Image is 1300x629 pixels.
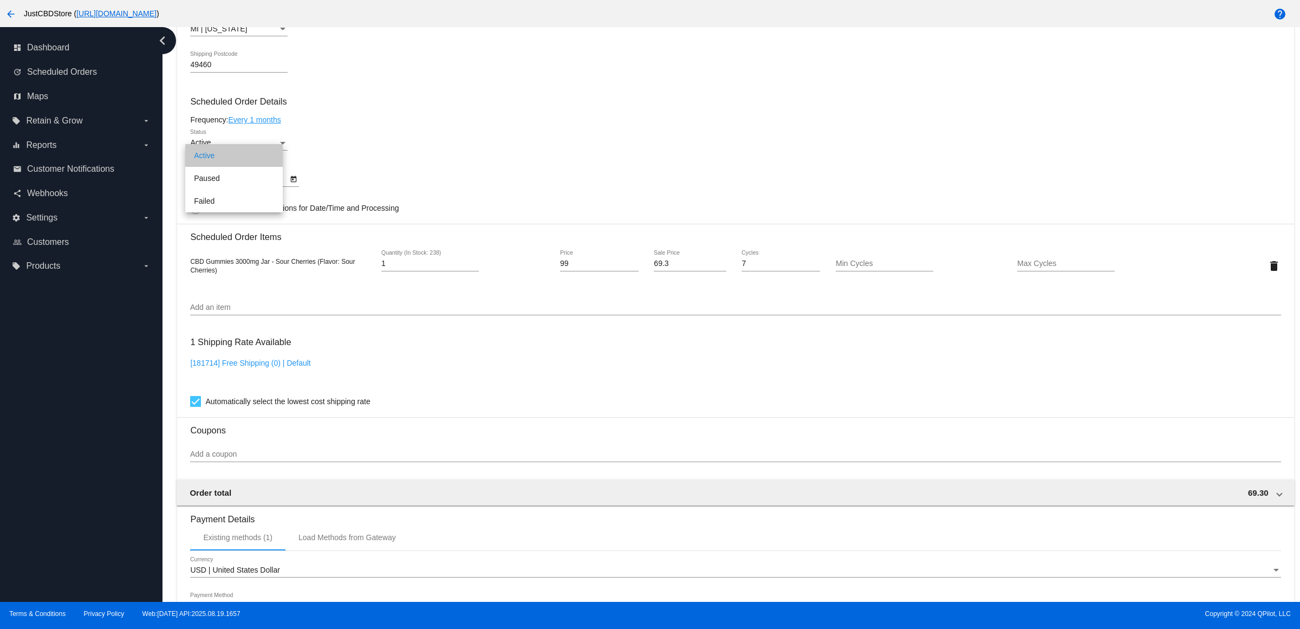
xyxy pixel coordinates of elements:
[13,39,151,56] a: dashboard Dashboard
[27,43,69,53] span: Dashboard
[9,610,66,618] a: Terms & Conditions
[190,417,1280,436] h3: Coupons
[190,139,288,147] mat-select: Status
[190,506,1280,524] h3: Payment Details
[142,141,151,150] i: arrow_drop_down
[13,88,151,105] a: map Maps
[190,115,1280,124] div: Frequency:
[13,63,151,81] a: update Scheduled Orders
[26,140,56,150] span: Reports
[228,115,281,124] a: Every 1 months
[24,9,159,18] span: JustCBDStore ( )
[26,116,82,126] span: Retain & Grow
[203,533,272,542] div: Existing methods (1)
[4,8,17,21] mat-icon: arrow_back
[298,533,396,542] div: Load Methods from Gateway
[190,303,1280,312] input: Add an item
[190,175,288,184] input: Next Occurrence Date
[27,92,48,101] span: Maps
[142,262,151,270] i: arrow_drop_down
[190,566,279,574] span: USD | United States Dollar
[190,330,291,354] h3: 1 Shipping Rate Available
[177,479,1294,505] mat-expansion-panel-header: Order total 69.30
[190,258,355,274] span: CBD Gummies 3000mg Jar - Sour Cherries (Flavor: Sour Cherries)
[13,234,151,251] a: people_outline Customers
[27,189,68,198] span: Webhooks
[190,96,1280,107] h3: Scheduled Order Details
[27,237,69,247] span: Customers
[12,213,21,222] i: settings
[13,189,22,198] i: share
[13,160,151,178] a: email Customer Notifications
[13,185,151,202] a: share Webhooks
[190,488,231,497] span: Order total
[13,92,22,101] i: map
[190,61,288,69] input: Shipping Postcode
[12,116,21,125] i: local_offer
[154,32,171,49] i: chevron_left
[1273,8,1286,21] mat-icon: help
[190,24,247,33] span: MI | [US_STATE]
[27,67,97,77] span: Scheduled Orders
[190,359,310,367] a: [181714] Free Shipping (0) | Default
[27,164,114,174] span: Customer Notifications
[190,566,1280,575] mat-select: Currency
[742,260,820,268] input: Cycles
[1248,488,1269,497] span: 69.30
[13,43,22,52] i: dashboard
[659,610,1291,618] span: Copyright © 2024 QPilot, LLC
[26,213,57,223] span: Settings
[12,262,21,270] i: local_offer
[654,260,726,268] input: Sale Price
[190,25,288,34] mat-select: Shipping State
[190,224,1280,242] h3: Scheduled Order Items
[836,260,933,268] input: Min Cycles
[142,213,151,222] i: arrow_drop_down
[205,395,370,408] span: Automatically select the lowest cost shipping rate
[26,261,60,271] span: Products
[1267,260,1280,273] mat-icon: delete
[142,116,151,125] i: arrow_drop_down
[84,610,125,618] a: Privacy Policy
[142,610,240,618] a: Web:[DATE] API:2025.08.19.1657
[560,260,639,268] input: Price
[1017,260,1115,268] input: Max Cycles
[288,173,299,184] button: Open calendar
[190,450,1280,459] input: Add a coupon
[13,68,22,76] i: update
[214,203,399,213] span: Show Advanced Options for Date/Time and Processing
[190,138,211,147] span: Active
[381,260,479,268] input: Quantity (In Stock: 238)
[12,141,21,150] i: equalizer
[76,9,157,18] a: [URL][DOMAIN_NAME]
[13,238,22,247] i: people_outline
[13,165,22,173] i: email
